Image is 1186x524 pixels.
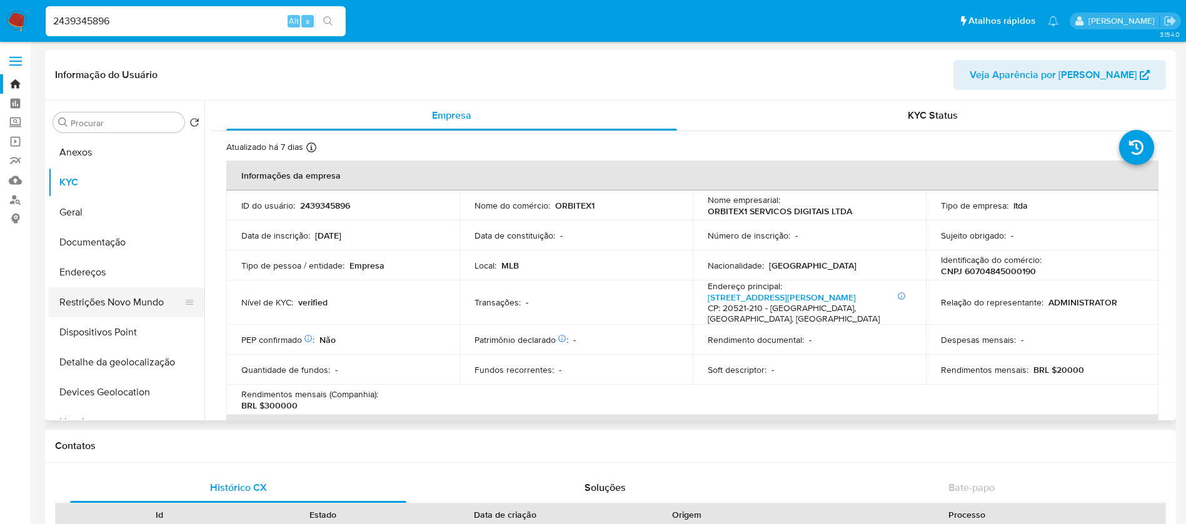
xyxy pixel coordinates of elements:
[241,364,330,375] p: Quantidade de fundos :
[475,334,568,345] p: Patrimônio declarado :
[1088,15,1159,27] p: weverton.gomes@mercadopago.com.br
[555,200,595,211] p: ORBITEX1
[241,230,310,241] p: Data de inscrição :
[241,334,314,345] p: PEP confirmado :
[226,161,1158,190] th: Informações da empresa
[501,260,519,271] p: MLB
[48,287,194,317] button: Restrições Novo Mundo
[941,200,1008,211] p: Tipo de empresa :
[708,205,852,217] p: ORBITEX1 SERVICOS DIGITAIS LTDA
[241,400,298,411] p: BRL $300000
[941,334,1016,345] p: Despesas mensais :
[559,364,561,375] p: -
[241,388,378,400] p: Rendimentos mensais (Companhia) :
[941,230,1006,241] p: Sujeito obrigado :
[335,364,338,375] p: -
[48,347,204,377] button: Detalhe da geolocalização
[573,334,576,345] p: -
[708,334,804,345] p: Rendimento documental :
[941,297,1043,308] p: Relação do representante :
[210,480,267,495] span: Histórico CX
[795,230,798,241] p: -
[769,260,857,271] p: [GEOGRAPHIC_DATA]
[250,508,396,521] div: Estado
[226,141,303,153] p: Atualizado há 7 dias
[475,200,550,211] p: Nome do comércio :
[55,440,1166,452] h1: Contatos
[771,364,774,375] p: -
[432,108,471,122] span: Empresa
[908,108,958,122] span: KYC Status
[968,14,1035,27] span: Atalhos rápidos
[189,117,199,131] button: Retornar ao pedido padrão
[708,291,856,304] a: [STREET_ADDRESS][PERSON_NAME]
[48,137,204,167] button: Anexos
[48,257,204,287] button: Endereços
[1011,230,1013,241] p: -
[306,15,309,27] span: s
[941,364,1028,375] p: Rendimentos mensais :
[708,280,782,292] p: Endereço principal :
[241,297,293,308] p: Nível de KYC :
[48,227,204,257] button: Documentação
[300,200,350,211] p: 2439345896
[708,230,790,241] p: Número de inscrição :
[289,15,299,27] span: Alt
[475,364,554,375] p: Fundos recorrentes :
[71,117,179,129] input: Procurar
[1163,14,1177,27] a: Sair
[48,377,204,407] button: Devices Geolocation
[708,364,766,375] p: Soft descriptor :
[241,200,295,211] p: ID do usuário :
[475,260,496,271] p: Local :
[708,194,780,205] p: Nome empresarial :
[1033,364,1084,375] p: BRL $20000
[48,197,204,227] button: Geral
[48,407,204,437] button: Lista Interna
[298,297,328,308] p: verified
[241,260,344,271] p: Tipo de pessoa / entidade :
[614,508,760,521] div: Origem
[708,260,764,271] p: Nacionalidade :
[1013,200,1028,211] p: ltda
[315,230,341,241] p: [DATE]
[1021,334,1023,345] p: -
[55,69,158,81] h1: Informação do Usuário
[1048,297,1117,308] p: ADMINISTRATOR
[86,508,233,521] div: Id
[809,334,812,345] p: -
[560,230,563,241] p: -
[778,508,1157,521] div: Processo
[475,230,555,241] p: Data de constituição :
[941,265,1036,277] p: CNPJ 60704845000190
[475,297,521,308] p: Transações :
[46,13,346,29] input: Pesquise usuários ou casos...
[414,508,596,521] div: Data de criação
[315,12,341,30] button: search-icon
[941,254,1042,265] p: Identificação do comércio :
[526,297,528,308] p: -
[948,480,995,495] span: Bate-papo
[48,317,204,347] button: Dispositivos Point
[58,117,68,127] button: Procurar
[226,415,1158,445] th: Detalhes de contato
[953,60,1166,90] button: Veja Aparência por [PERSON_NAME]
[319,334,336,345] p: Não
[708,303,906,325] h4: CP: 20521-210 - [GEOGRAPHIC_DATA], [GEOGRAPHIC_DATA], [GEOGRAPHIC_DATA]
[1048,16,1058,26] a: Notificações
[970,60,1137,90] span: Veja Aparência por [PERSON_NAME]
[48,167,204,197] button: KYC
[349,260,384,271] p: Empresa
[585,480,626,495] span: Soluções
